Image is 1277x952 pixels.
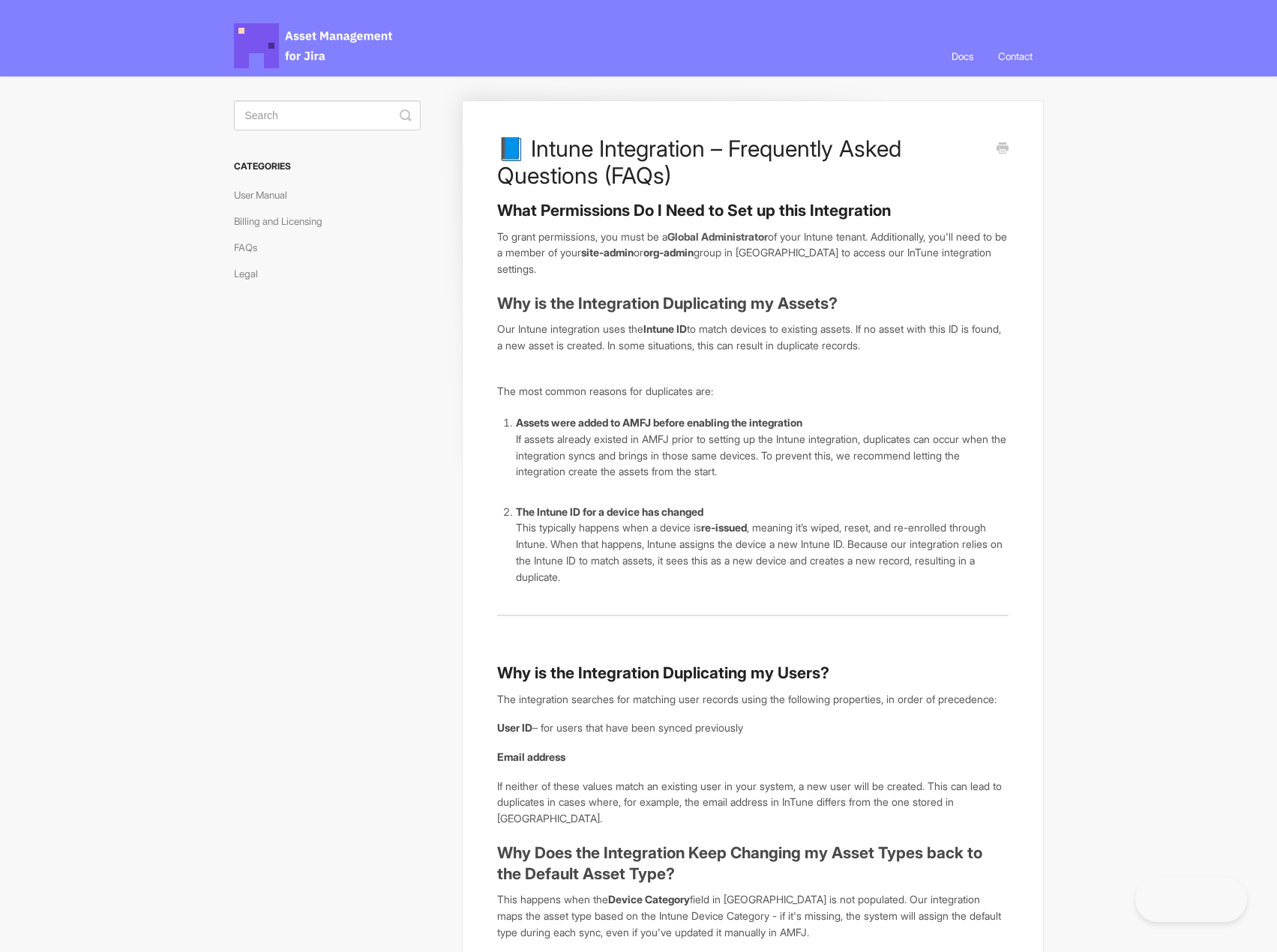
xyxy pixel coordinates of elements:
h1: 📘 Intune Integration – Frequently Asked Questions (FAQs) [497,135,985,189]
p: To grant permissions, you must be a of your Intune tenant. Additionally, you'll need to be a memb... [497,229,1008,277]
p: The integration searches for matching user records using the following properties, in order of pr... [497,691,1008,708]
strong: Assets were added to AMFJ before enabling the integration [516,416,802,429]
a: Legal [234,262,269,286]
p: If neither of these values match an existing user in your system, a new user will be created. Thi... [497,778,1008,827]
a: Billing and Licensing [234,209,334,233]
h3: What Permissions Do I Need to Set up this Integration [497,200,1008,221]
strong: Intune ID [643,322,687,335]
strong: org-admin [643,246,694,259]
b: Global Administrator [667,230,768,243]
h3: Categories [234,153,421,180]
strong: The Intune ID for a device has changed [516,505,703,518]
iframe: Toggle Customer Support [1135,877,1247,922]
p: The most common reasons for duplicates are: [497,383,1008,400]
a: User Manual [234,183,298,207]
strong: site-admin [581,246,634,259]
strong: Why is the Integration Duplicating my Assets? [497,294,838,313]
strong: Why Does the Integration Keep Changing my Asset Types back to the Default Asset Type? [497,843,982,883]
a: Contact [987,36,1044,76]
span: Asset Management for Jira Docs [234,23,394,68]
p: This happens when the field in [GEOGRAPHIC_DATA] is not populated. Our integration maps the asset... [497,891,1008,940]
p: If assets already existed in AMFJ prior to setting up the Intune integration, duplicates can occu... [516,431,1008,480]
strong: re-issued [701,521,747,534]
strong: User ID [497,721,532,734]
p: Our Intune integration uses the to match devices to existing assets. If no asset with this ID is ... [497,321,1008,353]
a: FAQs [234,235,268,259]
a: Print this Article [997,141,1009,157]
strong: Device Category [608,893,690,906]
h3: Why is the Integration Duplicating my Users? [497,663,1008,684]
p: – for users that have been synced previously [497,720,1008,736]
strong: Email address [497,750,565,763]
a: Docs [940,36,985,76]
p: This typically happens when a device is , meaning it’s wiped, reset, and re-enrolled through Intu... [516,519,1008,585]
input: Search [234,100,421,130]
